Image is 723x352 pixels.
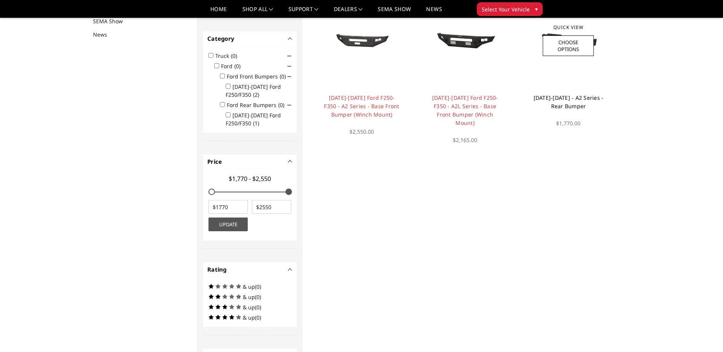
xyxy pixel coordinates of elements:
span: (0) [231,52,237,59]
button: - [289,267,292,271]
span: Click to show/hide children [287,103,291,107]
a: Quick View [543,21,594,34]
span: Click to show/hide children [287,75,291,78]
span: Click to show/hide children [287,64,291,68]
span: (0) [280,73,286,80]
button: Select Your Vehicle [477,2,543,16]
span: & up [243,304,255,311]
span: ▾ [535,5,538,13]
a: News [93,30,117,38]
span: & up [243,283,255,290]
span: (0) [255,314,261,321]
label: Ford Rear Bumpers [227,101,289,109]
label: Truck [215,52,242,59]
span: $1,770.00 [556,120,580,127]
span: (1) [253,120,259,127]
a: [DATE]-[DATE] - A2 Series - Rear Bumper [534,94,604,110]
a: Choose Options [543,35,594,56]
span: Click to show/hide children [287,54,291,58]
input: $1770 [208,200,248,214]
span: (2) [253,91,259,98]
h4: Price [207,157,292,166]
iframe: Chat Widget [685,315,723,352]
span: $2,550.00 [349,128,374,135]
span: Select Your Vehicle [482,5,530,13]
span: $2,165.00 [453,136,477,144]
h4: Category [207,34,292,43]
span: (0) [278,101,284,109]
a: SEMA Show [378,6,411,18]
label: Ford Front Bumpers [227,73,290,80]
label: Ford [221,62,245,70]
a: shop all [242,6,273,18]
a: [DATE]-[DATE] Ford F250-F350 - A2 Series - Base Front Bumper (Winch Mount) [324,94,399,118]
button: Update [208,218,248,231]
span: & up [243,293,255,301]
span: (0) [234,62,240,70]
a: News [426,6,442,18]
span: & up [243,314,255,321]
input: $2550 [252,200,291,214]
span: (0) [255,283,261,290]
span: (0) [255,293,261,301]
label: [DATE]-[DATE] Ford F250/F350 [226,112,281,127]
a: Support [289,6,319,18]
span: (0) [255,304,261,311]
a: Home [210,6,227,18]
button: - [289,37,292,40]
label: [DATE]-[DATE] Ford F250/F350 [226,83,281,98]
a: Dealers [334,6,363,18]
button: - [289,160,292,163]
a: [DATE]-[DATE] Ford F250-F350 - A2L Series - Base Front Bumper (Winch Mount) [432,94,498,126]
a: SEMA Show [93,17,132,25]
h4: Rating [207,265,292,274]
